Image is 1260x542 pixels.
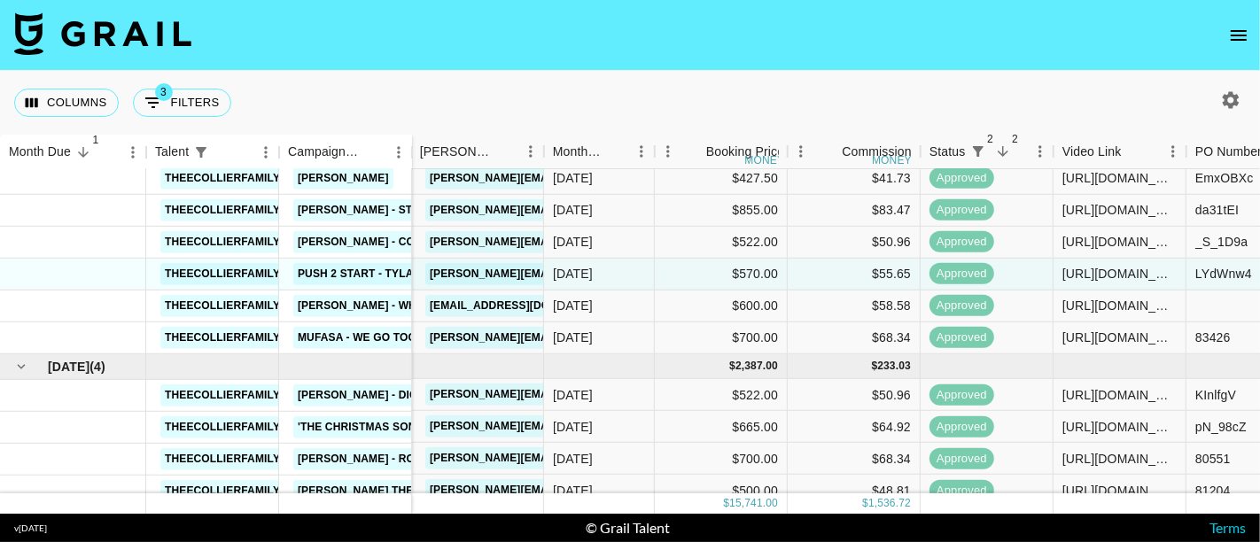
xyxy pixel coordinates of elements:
a: [PERSON_NAME][EMAIL_ADDRESS][DOMAIN_NAME] [425,479,714,501]
span: approved [929,387,994,404]
span: 2 [981,130,999,148]
a: [PERSON_NAME][EMAIL_ADDRESS][DOMAIN_NAME] [425,447,714,469]
div: © Grail Talent [587,519,671,537]
div: Nov '24 [553,418,593,436]
div: da31tEI [1195,201,1239,219]
div: $ [872,359,878,374]
a: theecollierfamily [160,480,284,502]
a: [PERSON_NAME] - DickAtNight [293,384,477,406]
div: Commission [842,135,912,169]
button: Menu [253,139,279,166]
button: Menu [517,138,544,165]
div: 15,741.00 [729,495,778,510]
span: approved [929,419,994,436]
div: $68.34 [788,443,921,475]
a: theecollierfamily [160,199,284,221]
div: $855.00 [655,195,788,227]
span: 2 [1006,130,1023,148]
a: [PERSON_NAME][EMAIL_ADDRESS][DOMAIN_NAME] [425,231,714,253]
span: 1 [87,131,105,149]
div: https://www.tiktok.com/@collierfitfam/video/7453189074241785131 [1062,329,1177,346]
span: approved [929,266,994,283]
div: EmxOBXc [1195,169,1254,187]
div: $50.96 [788,379,921,411]
a: [PERSON_NAME][EMAIL_ADDRESS][DOMAIN_NAME] [425,167,714,190]
a: theecollierfamily [160,416,284,438]
button: Sort [361,140,385,165]
button: Show filters [189,140,214,165]
button: Menu [788,138,814,165]
button: Sort [681,139,706,164]
div: Talent [146,135,279,169]
span: approved [929,170,994,187]
div: money [872,155,912,166]
div: $68.34 [788,322,921,354]
a: theecollierfamily [160,327,284,349]
button: Sort [1122,139,1147,164]
div: https://www.tiktok.com/@collierfitfam/video/7436815463453281582?_t=8rMhO89PG6k&_r=1 [1062,386,1177,404]
a: [PERSON_NAME] - Rockin' Around The Christmas Tree [293,448,623,470]
div: Month Due [9,135,71,169]
div: https://www.instagram.com/reel/DEDHREsPhYw/?igsh=MWp4OWZ5YzV2bzF5Yg%3D%3D [1062,233,1177,251]
a: [PERSON_NAME] [293,167,393,190]
div: $500.00 [655,475,788,507]
span: approved [929,451,994,468]
div: https://www.tiktok.com/@collierfitfam/video/7439770715521404206?_t=8rbWcc9wbXP&_r=1 [1062,482,1177,499]
a: theecollierfamily [160,448,284,470]
div: Nov '24 [553,450,593,468]
div: LYdWnw4 [1195,265,1252,283]
div: $665.00 [655,411,788,443]
div: $64.92 [788,411,921,443]
span: [DATE] [48,358,89,376]
div: Video Link [1054,135,1186,169]
div: Talent [155,135,189,169]
div: Dec '24 [553,329,593,346]
div: $427.50 [655,163,788,195]
div: v [DATE] [14,523,47,534]
span: 3 [155,83,173,101]
div: $522.00 [655,227,788,259]
div: $55.65 [788,259,921,290]
div: https://www.instagram.com/p/DDNjVXaSq0v/ [1062,169,1177,187]
a: [PERSON_NAME] The Snowman [293,480,479,502]
button: Menu [120,139,146,166]
div: Dec '24 [553,297,593,314]
img: Grail Talent [14,12,191,55]
div: money [744,155,784,166]
div: 80551 [1195,450,1231,468]
button: Menu [628,138,655,165]
button: Sort [493,139,517,164]
div: $700.00 [655,443,788,475]
div: $522.00 [655,379,788,411]
div: 1 active filter [189,140,214,165]
a: [PERSON_NAME][EMAIL_ADDRESS][DOMAIN_NAME] [425,383,714,406]
a: PUSH 2 START - Tyla [293,263,418,285]
button: Sort [603,139,628,164]
div: 81204 [1195,482,1231,499]
span: approved [929,202,994,219]
div: Status [929,135,966,169]
a: [PERSON_NAME] - Step Into Christmas [293,199,527,221]
div: $ [723,495,729,510]
div: Campaign (Type) [279,135,412,169]
div: Dec '24 [553,201,593,219]
span: approved [929,234,994,251]
span: approved [929,329,994,346]
div: 2,387.00 [735,359,778,374]
div: $50.96 [788,227,921,259]
span: approved [929,298,994,314]
div: $700.00 [655,322,788,354]
div: $ [862,495,868,510]
button: Sort [214,140,238,165]
a: theecollierfamily [160,167,284,190]
a: [PERSON_NAME][EMAIL_ADDRESS][DOMAIN_NAME] [425,327,714,349]
div: https://www.instagram.com/reel/DDbNAKhuQXM/ [1062,201,1177,219]
div: Month Due [553,135,603,169]
button: Sort [990,139,1015,164]
button: Show filters [965,139,990,164]
div: $83.47 [788,195,921,227]
a: 'The Christmas Song (Merry Christmas To You' - [PERSON_NAME] [293,416,689,438]
a: [PERSON_NAME] - What's In It 4 Me [293,295,500,317]
a: [PERSON_NAME][EMAIL_ADDRESS][DOMAIN_NAME] [425,263,714,285]
div: Dec '24 [553,169,593,187]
